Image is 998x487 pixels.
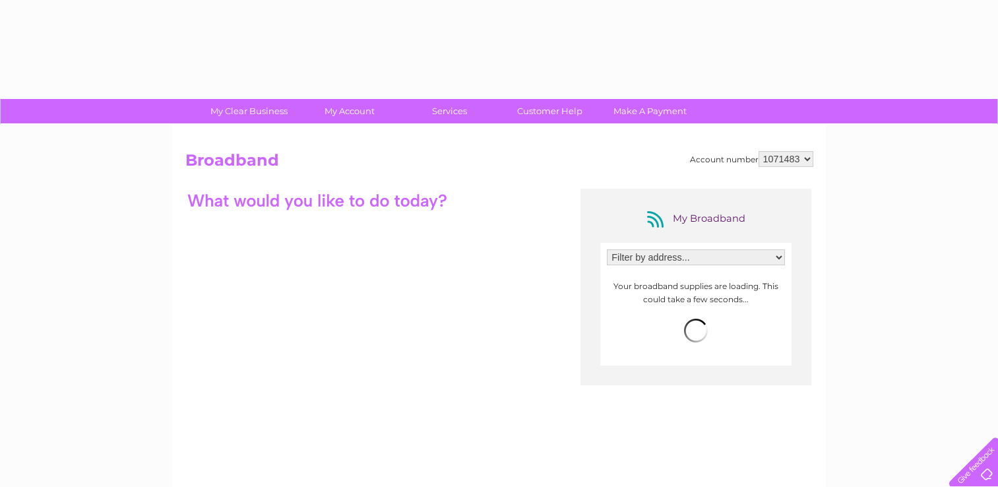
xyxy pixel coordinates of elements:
[607,280,785,305] p: Your broadband supplies are loading. This could take a few seconds...
[495,99,604,123] a: Customer Help
[185,151,813,176] h2: Broadband
[195,99,303,123] a: My Clear Business
[295,99,404,123] a: My Account
[643,209,749,230] div: My Broadband
[395,99,504,123] a: Services
[690,151,813,167] div: Account number
[684,319,708,342] img: loading
[596,99,704,123] a: Make A Payment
